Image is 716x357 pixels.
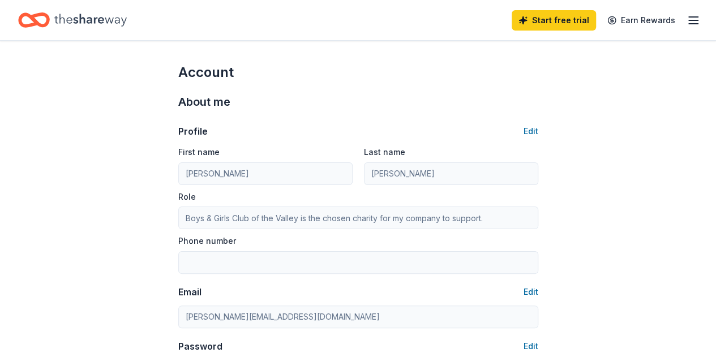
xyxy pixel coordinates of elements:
label: Role [178,191,196,203]
button: Edit [524,285,538,299]
button: Edit [524,124,538,138]
a: Start free trial [512,10,596,31]
div: Account [178,63,538,81]
div: Password [178,339,222,353]
label: Last name [364,147,405,158]
label: First name [178,147,220,158]
a: Earn Rewards [601,10,682,31]
div: About me [178,93,538,111]
button: Edit [524,339,538,353]
div: Profile [178,124,208,138]
div: Email [178,285,201,299]
label: Phone number [178,235,236,247]
a: Home [18,7,127,33]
